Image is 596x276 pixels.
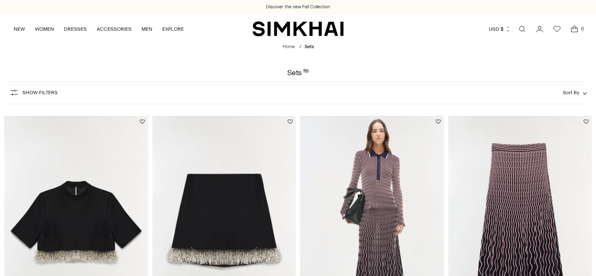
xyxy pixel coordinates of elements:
button: USD $ [489,20,511,38]
a: SIMKHAI [252,21,344,37]
a: EXPLORE [162,20,184,38]
button: Show Filters [9,86,58,99]
a: DRESSES [64,20,87,38]
a: Discover the new Fall Collection [266,4,330,10]
a: NEW [14,20,25,38]
a: Open cart modal [566,21,583,37]
nav: breadcrumbs [283,44,314,51]
a: Home [283,44,295,49]
a: ACCESSORIES [97,20,132,38]
a: Open search modal [514,21,530,37]
button: Add to Wishlist [140,119,145,124]
span: Sort By [563,90,579,95]
button: Add to Wishlist [288,119,293,124]
a: WOMEN [35,20,54,38]
a: MEN [142,20,152,38]
span: 0 [579,25,586,32]
span: Show Filters [22,90,58,95]
h1: Sets [287,69,309,76]
div: 118 [303,69,309,76]
button: Add to Wishlist [436,119,441,124]
div: / [299,44,301,51]
a: Go to the account page [531,21,548,37]
span: Sets [305,44,314,49]
button: Sort By [563,88,587,97]
button: Add to Wishlist [584,119,589,124]
a: Wishlist [549,21,565,37]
